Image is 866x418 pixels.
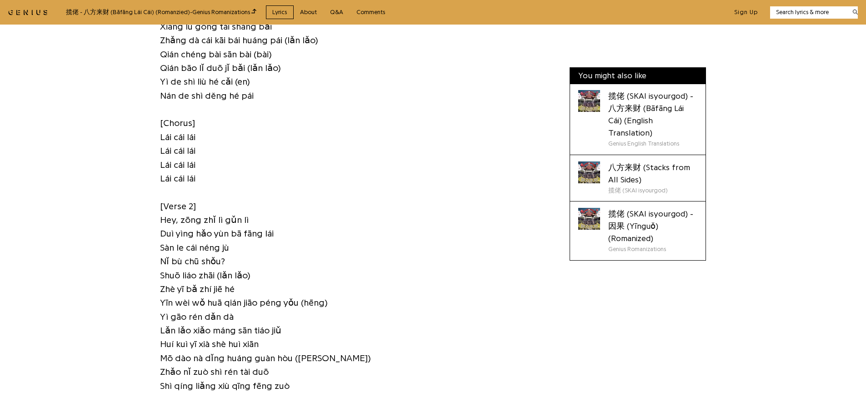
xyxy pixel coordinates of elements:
[570,84,706,155] a: Cover art for 揽佬 (SKAI isyourgod) - 八方来财 (Bāfāng Lái Cái) (English Translation) by Genius English...
[66,7,256,17] div: 揽佬 - 八方来财 (Bāfāng Lái Cái) (Romanzied) - Genius Romanizations
[608,245,697,254] div: Genius Romanizations
[578,90,600,112] div: Cover art for 揽佬 (SKAI isyourgod) - 八方来财 (Bāfāng Lái Cái) (English Translation) by Genius English...
[578,161,600,183] div: Cover art for 八方来财 (Stacks from All Sides) by 揽佬 (SKAI isyourgod)
[608,208,697,245] div: 揽佬 (SKAI isyourgod) - 因果 (Yīnguǒ) (Romanized)
[570,155,706,201] a: Cover art for 八方来财 (Stacks from All Sides) by 揽佬 (SKAI isyourgod)八方来财 (Stacks from All Sides)揽佬 (...
[324,5,350,20] a: Q&A
[608,186,697,195] div: 揽佬 (SKAI isyourgod)
[266,5,294,20] a: Lyrics
[294,5,324,20] a: About
[570,68,706,84] div: You might also like
[570,201,706,260] a: Cover art for 揽佬 (SKAI isyourgod) - 因果 (Yīnguǒ) (Romanized) by Genius Romanizations揽佬 (SKAI isyou...
[608,161,697,186] div: 八方来财 (Stacks from All Sides)
[608,139,697,148] div: Genius English Translations
[734,8,758,16] button: Sign Up
[770,8,847,17] input: Search lyrics & more
[578,208,600,230] div: Cover art for 揽佬 (SKAI isyourgod) - 因果 (Yīnguǒ) (Romanized) by Genius Romanizations
[608,90,697,139] div: 揽佬 (SKAI isyourgod) - 八方来财 (Bāfāng Lái Cái) (English Translation)
[350,5,392,20] a: Comments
